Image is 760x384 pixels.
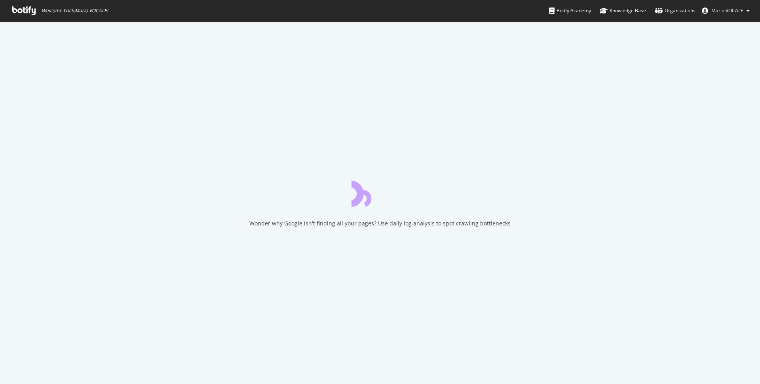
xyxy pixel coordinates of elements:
[249,219,511,227] div: Wonder why Google isn't finding all your pages? Use daily log analysis to spot crawling bottlenecks
[655,7,695,15] div: Organizations
[711,7,743,14] span: Mario VOCALE
[600,7,646,15] div: Knowledge Base
[351,178,408,207] div: animation
[42,8,108,14] span: Welcome back, Mario VOCALE !
[549,7,591,15] div: Botify Academy
[695,4,756,17] button: Mario VOCALE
